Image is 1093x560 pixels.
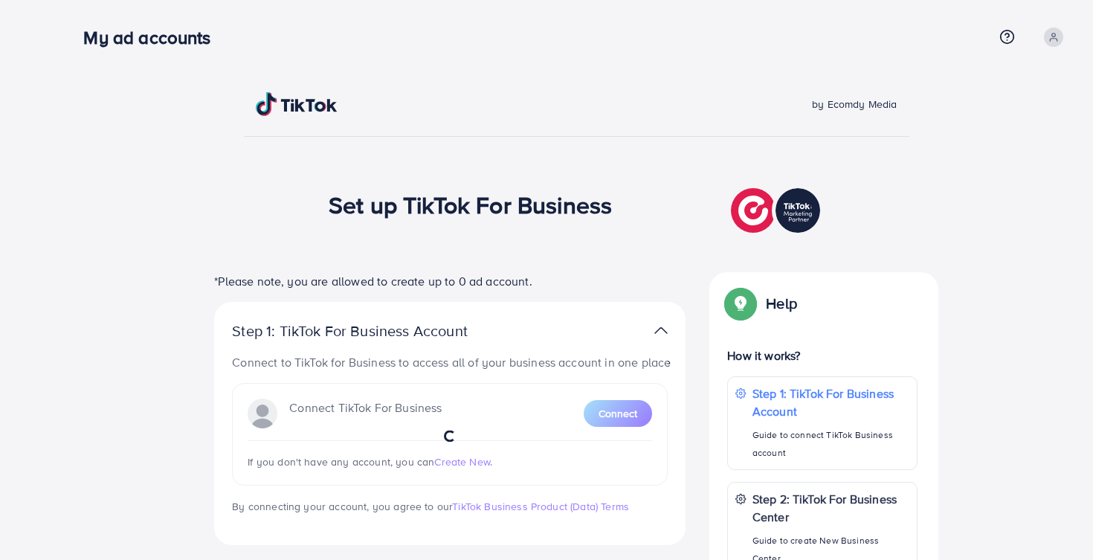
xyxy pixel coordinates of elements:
[727,347,918,364] p: How it works?
[752,490,909,526] p: Step 2: TikTok For Business Center
[752,426,909,462] p: Guide to connect TikTok Business account
[256,92,338,116] img: TikTok
[766,295,797,312] p: Help
[232,322,515,340] p: Step 1: TikTok For Business Account
[214,272,686,290] p: *Please note, you are allowed to create up to 0 ad account.
[812,97,897,112] span: by Ecomdy Media
[731,184,824,236] img: TikTok partner
[654,320,668,341] img: TikTok partner
[727,290,754,317] img: Popup guide
[329,190,612,219] h1: Set up TikTok For Business
[83,27,222,48] h3: My ad accounts
[752,384,909,420] p: Step 1: TikTok For Business Account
